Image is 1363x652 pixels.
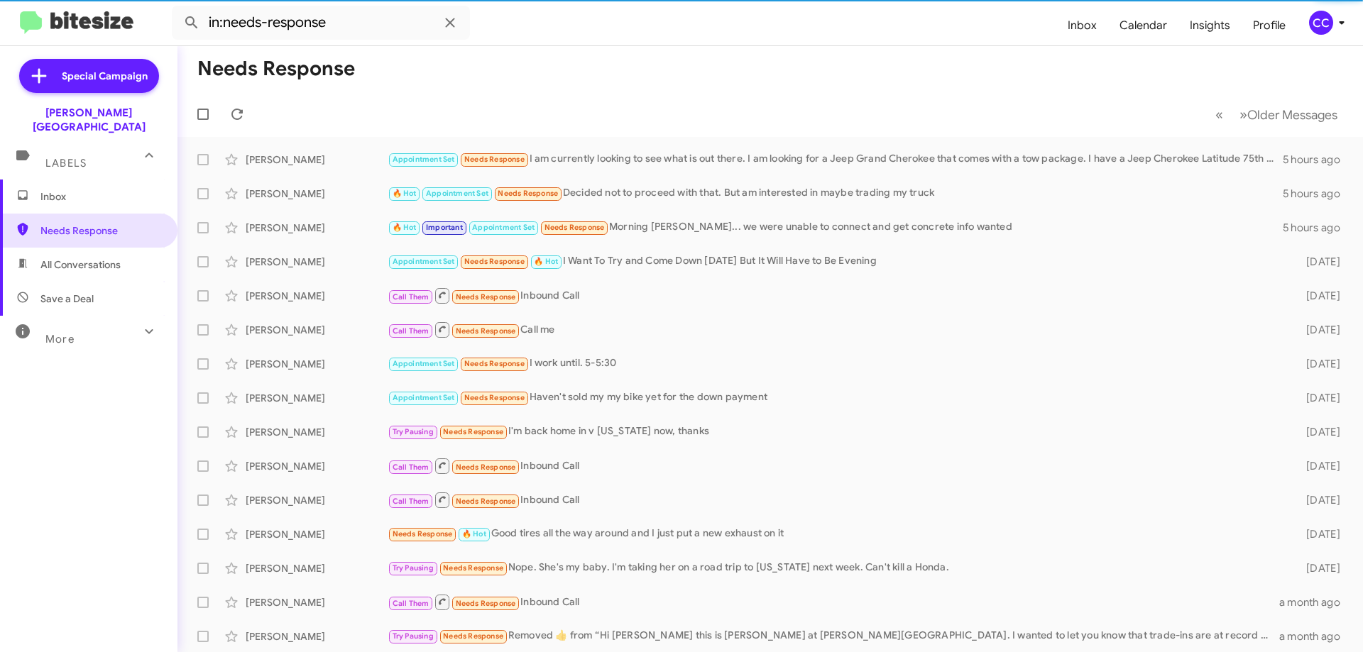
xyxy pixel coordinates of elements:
[1178,5,1242,46] a: Insights
[1309,11,1333,35] div: CC
[393,292,429,302] span: Call Them
[40,223,161,238] span: Needs Response
[246,221,388,235] div: [PERSON_NAME]
[393,599,429,608] span: Call Them
[1283,255,1352,269] div: [DATE]
[393,257,455,266] span: Appointment Set
[393,631,434,641] span: Try Pausing
[472,223,535,232] span: Appointment Set
[393,563,434,573] span: Try Pausing
[246,561,388,575] div: [PERSON_NAME]
[456,292,516,302] span: Needs Response
[1247,107,1337,123] span: Older Messages
[1283,527,1352,541] div: [DATE]
[246,595,388,609] div: [PERSON_NAME]
[388,355,1283,372] div: I work until. 5-5:30
[1283,493,1352,507] div: [DATE]
[19,59,159,93] a: Special Campaign
[426,223,463,232] span: Important
[1108,5,1178,46] a: Calendar
[1242,5,1297,46] a: Profile
[388,457,1283,475] div: Inbound Call
[246,629,388,643] div: [PERSON_NAME]
[1208,100,1346,129] nav: Page navigation example
[1297,11,1347,35] button: CC
[388,151,1283,167] div: I am currently looking to see what is out there. I am looking for a Jeep Grand Cherokee that come...
[1283,289,1352,303] div: [DATE]
[393,189,417,198] span: 🔥 Hot
[498,189,558,198] span: Needs Response
[388,628,1279,644] div: Removed ‌👍‌ from “ Hi [PERSON_NAME] this is [PERSON_NAME] at [PERSON_NAME][GEOGRAPHIC_DATA]. I wa...
[456,599,516,608] span: Needs Response
[1207,100,1232,129] button: Previous
[388,219,1283,236] div: Morning [PERSON_NAME]... we were unable to connect and get concrete info wanted
[456,463,516,472] span: Needs Response
[456,497,516,506] span: Needs Response
[1279,629,1352,643] div: a month ago
[388,424,1283,440] div: I'm back home in v [US_STATE] now, thanks
[464,257,525,266] span: Needs Response
[1283,425,1352,439] div: [DATE]
[246,153,388,167] div: [PERSON_NAME]
[393,427,434,436] span: Try Pausing
[393,497,429,506] span: Call Them
[388,491,1283,509] div: Inbound Call
[443,427,503,436] span: Needs Response
[393,359,455,368] span: Appointment Set
[544,223,605,232] span: Needs Response
[1231,100,1346,129] button: Next
[456,326,516,336] span: Needs Response
[246,289,388,303] div: [PERSON_NAME]
[1283,561,1352,575] div: [DATE]
[1283,323,1352,337] div: [DATE]
[246,391,388,405] div: [PERSON_NAME]
[388,287,1283,304] div: Inbound Call
[246,493,388,507] div: [PERSON_NAME]
[462,529,486,538] span: 🔥 Hot
[246,357,388,371] div: [PERSON_NAME]
[388,526,1283,542] div: Good tires all the way around and I just put a new exhaust on it
[464,359,525,368] span: Needs Response
[443,563,503,573] span: Needs Response
[40,292,94,306] span: Save a Deal
[443,631,503,641] span: Needs Response
[246,255,388,269] div: [PERSON_NAME]
[246,527,388,541] div: [PERSON_NAME]
[246,425,388,439] div: [PERSON_NAME]
[45,333,75,346] span: More
[45,157,87,170] span: Labels
[464,155,525,164] span: Needs Response
[393,223,417,232] span: 🔥 Hot
[393,393,455,402] span: Appointment Set
[246,323,388,337] div: [PERSON_NAME]
[172,6,470,40] input: Search
[388,321,1283,338] div: Call me
[246,187,388,201] div: [PERSON_NAME]
[388,185,1283,201] div: Decided not to proceed with that. But am interested in maybe trading my truck
[40,258,121,272] span: All Conversations
[1056,5,1108,46] a: Inbox
[534,257,558,266] span: 🔥 Hot
[388,560,1283,576] div: Nope. She's my baby. I'm taking her on a road trip to [US_STATE] next week. Can't kill a Honda.
[388,253,1283,270] div: I Want To Try and Come Down [DATE] But It Will Have to Be Evening
[1283,153,1352,167] div: 5 hours ago
[388,593,1279,611] div: Inbound Call
[1239,106,1247,123] span: »
[62,69,148,83] span: Special Campaign
[464,393,525,402] span: Needs Response
[246,459,388,473] div: [PERSON_NAME]
[1279,595,1352,609] div: a month ago
[426,189,488,198] span: Appointment Set
[388,389,1283,406] div: Haven't sold my my bike yet for the down payment
[393,529,453,538] span: Needs Response
[1283,391,1352,405] div: [DATE]
[393,155,455,164] span: Appointment Set
[1283,357,1352,371] div: [DATE]
[1283,221,1352,235] div: 5 hours ago
[197,57,355,80] h1: Needs Response
[1215,106,1223,123] span: «
[1283,187,1352,201] div: 5 hours ago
